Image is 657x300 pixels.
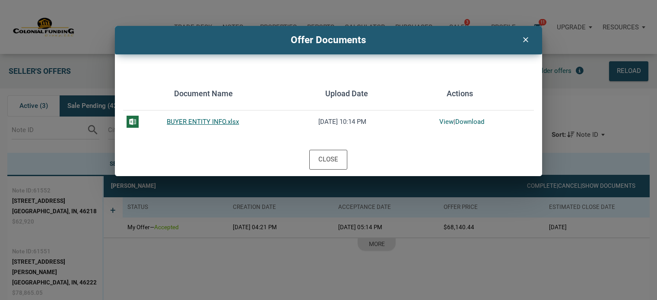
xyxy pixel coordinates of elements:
div: [DATE] 10:14 PM [318,118,433,126]
div: Upload Date [325,88,368,100]
div: Document Name [174,88,233,100]
a: Download [455,118,484,126]
button: Close [309,150,347,170]
div: Actions [447,88,473,100]
div: Close [318,154,338,166]
a: BUYER ENTITY INFO.xlsx [167,118,239,126]
a: View [439,118,454,126]
div: | [439,118,530,126]
img: excel.png [127,116,139,128]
